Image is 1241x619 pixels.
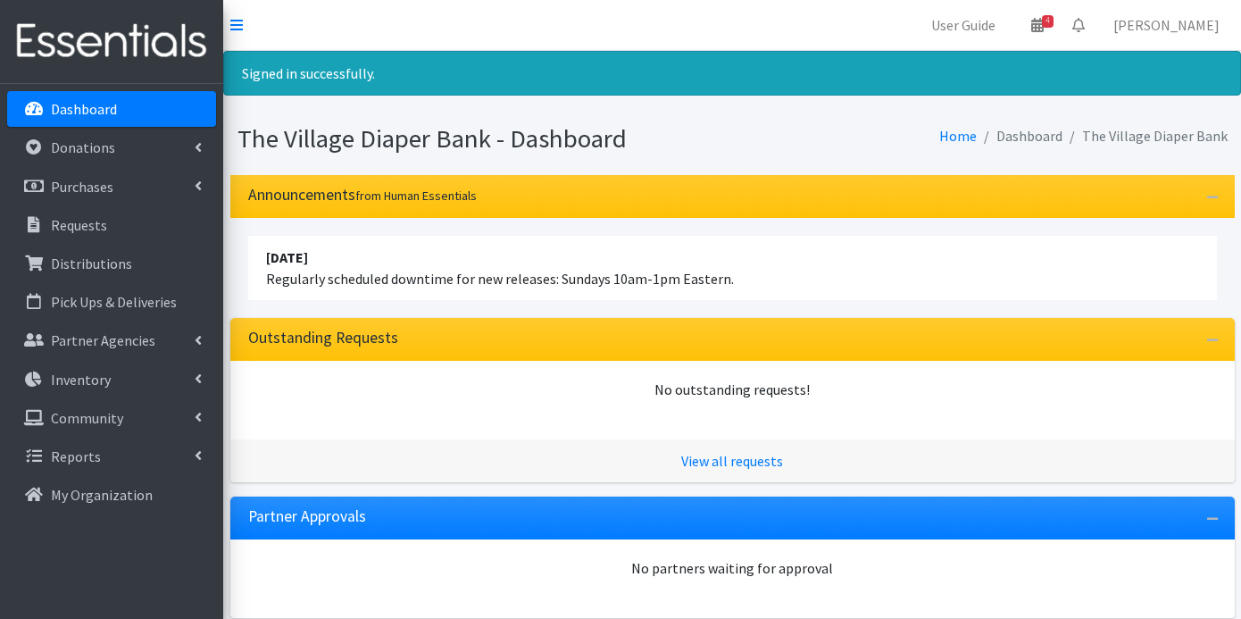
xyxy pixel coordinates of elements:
[248,557,1217,579] div: No partners waiting for approval
[266,248,308,266] strong: [DATE]
[51,100,117,118] p: Dashboard
[1017,7,1058,43] a: 4
[51,409,123,427] p: Community
[51,448,101,465] p: Reports
[7,362,216,397] a: Inventory
[1099,7,1234,43] a: [PERSON_NAME]
[223,51,1241,96] div: Signed in successfully.
[7,91,216,127] a: Dashboard
[248,329,398,347] h3: Outstanding Requests
[7,207,216,243] a: Requests
[7,12,216,71] img: HumanEssentials
[51,486,153,504] p: My Organization
[7,400,216,436] a: Community
[977,123,1062,149] li: Dashboard
[681,452,783,470] a: View all requests
[7,130,216,165] a: Donations
[1042,15,1054,28] span: 4
[7,439,216,474] a: Reports
[917,7,1010,43] a: User Guide
[51,331,155,349] p: Partner Agencies
[51,216,107,234] p: Requests
[51,138,115,156] p: Donations
[237,123,726,155] h1: The Village Diaper Bank - Dashboard
[939,127,977,145] a: Home
[248,379,1217,400] div: No outstanding requests!
[248,507,366,526] h3: Partner Approvals
[355,188,477,204] small: from Human Essentials
[248,186,477,205] h3: Announcements
[7,322,216,358] a: Partner Agencies
[7,246,216,281] a: Distributions
[1062,123,1228,149] li: The Village Diaper Bank
[51,293,177,311] p: Pick Ups & Deliveries
[51,371,111,389] p: Inventory
[51,178,113,196] p: Purchases
[7,284,216,320] a: Pick Ups & Deliveries
[51,255,132,272] p: Distributions
[248,236,1217,300] li: Regularly scheduled downtime for new releases: Sundays 10am-1pm Eastern.
[7,477,216,513] a: My Organization
[7,169,216,205] a: Purchases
